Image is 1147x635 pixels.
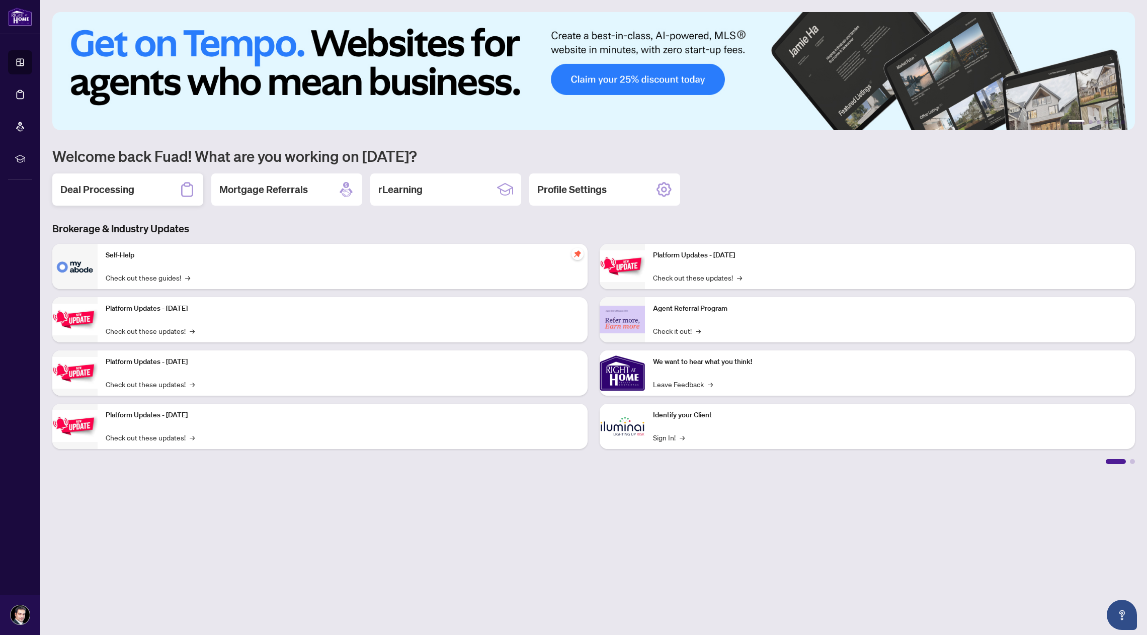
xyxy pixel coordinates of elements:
img: Platform Updates - June 23, 2025 [600,250,645,282]
span: → [696,325,701,336]
button: 2 [1089,120,1093,124]
p: Platform Updates - [DATE] [106,356,580,368]
h2: Deal Processing [60,183,134,197]
p: Platform Updates - [DATE] [106,410,580,421]
h3: Brokerage & Industry Updates [52,222,1135,236]
a: Check out these updates!→ [106,432,195,443]
button: 5 [1113,120,1117,124]
img: Slide 0 [52,12,1135,130]
img: Agent Referral Program [600,306,645,333]
p: Platform Updates - [DATE] [653,250,1127,261]
span: → [190,432,195,443]
img: Platform Updates - July 8, 2025 [52,410,98,442]
h2: Mortgage Referrals [219,183,308,197]
button: 6 [1121,120,1125,124]
h2: Profile Settings [537,183,607,197]
button: 3 [1097,120,1101,124]
img: Self-Help [52,244,98,289]
img: Profile Icon [11,605,30,624]
span: → [680,432,685,443]
h2: rLearning [378,183,423,197]
a: Sign In!→ [653,432,685,443]
a: Check out these updates!→ [653,272,742,283]
img: Platform Updates - September 16, 2025 [52,304,98,335]
img: We want to hear what you think! [600,350,645,396]
a: Check out these updates!→ [106,325,195,336]
span: → [185,272,190,283]
p: Platform Updates - [DATE] [106,303,580,314]
p: Self-Help [106,250,580,261]
img: Platform Updates - July 21, 2025 [52,357,98,389]
a: Check it out!→ [653,325,701,336]
a: Check out these updates!→ [106,379,195,390]
a: Check out these guides!→ [106,272,190,283]
span: → [190,325,195,336]
p: We want to hear what you think! [653,356,1127,368]
img: logo [8,8,32,26]
span: → [737,272,742,283]
p: Agent Referral Program [653,303,1127,314]
button: 1 [1069,120,1085,124]
button: 4 [1105,120,1109,124]
h1: Welcome back Fuad! What are you working on [DATE]? [52,146,1135,165]
a: Leave Feedback→ [653,379,713,390]
span: → [190,379,195,390]
p: Identify your Client [653,410,1127,421]
img: Identify your Client [600,404,645,449]
button: Open asap [1107,600,1137,630]
span: pushpin [571,248,584,260]
span: → [708,379,713,390]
